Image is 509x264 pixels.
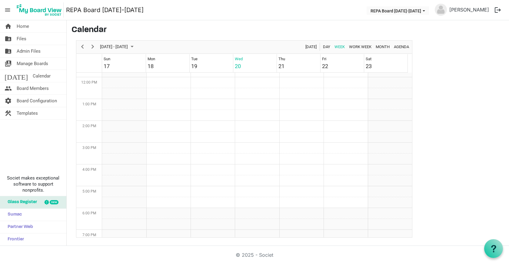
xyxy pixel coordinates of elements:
button: logout [491,4,504,16]
span: 7:00 PM [82,233,96,237]
button: Work Week [348,43,373,51]
button: Week [334,43,346,51]
a: REPA Board [DATE]-[DATE] [66,4,144,16]
button: Today [304,43,318,51]
a: © 2025 - Societ [236,252,273,258]
div: 20 [235,62,241,70]
a: [PERSON_NAME] [447,4,491,16]
span: Agenda [393,43,410,51]
div: 19 [191,62,197,70]
div: August 17 - 23, 2025 [98,41,137,53]
div: 21 [278,62,284,70]
div: Mon [148,56,155,62]
span: Files [17,33,26,45]
div: next period [88,41,98,53]
span: Templates [17,107,38,119]
div: previous period [77,41,88,53]
span: construction [5,107,12,119]
button: Next [89,43,97,51]
span: 5:00 PM [82,189,96,193]
div: 22 [322,62,328,70]
div: Sun [104,56,110,62]
div: Sat [366,56,371,62]
span: people [5,82,12,94]
span: Admin Files [17,45,41,57]
span: switch_account [5,58,12,70]
span: 3:00 PM [82,146,96,150]
span: Manage Boards [17,58,48,70]
span: Calendar [33,70,51,82]
span: 2:00 PM [82,124,96,128]
a: My Board View Logo [15,2,66,18]
span: Sumac [5,209,22,221]
span: Home [17,20,29,32]
div: Week of August 20, 2025 [76,40,412,238]
span: Partner Web [5,221,33,233]
div: Tue [191,56,198,62]
span: home [5,20,12,32]
span: 1:00 PM [82,102,96,106]
button: Month [375,43,391,51]
button: August 2025 [99,43,136,51]
img: no-profile-picture.svg [435,4,447,16]
span: 6:00 PM [82,211,96,215]
div: new [50,200,58,204]
span: Board Members [17,82,49,94]
span: 4:00 PM [82,167,96,172]
span: Board Configuration [17,95,57,107]
span: Societ makes exceptional software to support nonprofits. [3,175,64,193]
div: Thu [278,56,285,62]
button: Previous [78,43,87,51]
span: [DATE] [5,70,28,82]
div: Wed [235,56,243,62]
span: Glass Register [5,196,37,208]
button: Day [322,43,331,51]
button: REPA Board 2025-2026 dropdownbutton [367,6,429,15]
span: [DATE] [305,43,317,51]
span: Day [322,43,331,51]
div: 23 [366,62,372,70]
span: settings [5,95,12,107]
img: My Board View Logo [15,2,64,18]
span: menu [2,4,13,16]
span: folder_shared [5,45,12,57]
button: Agenda [393,43,410,51]
span: Frontier [5,233,24,246]
h3: Calendar [72,25,504,35]
div: 17 [104,62,110,70]
div: 18 [148,62,154,70]
span: Work Week [348,43,372,51]
span: folder_shared [5,33,12,45]
div: Fri [322,56,326,62]
span: [DATE] - [DATE] [99,43,128,51]
span: 12:00 PM [81,80,97,84]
